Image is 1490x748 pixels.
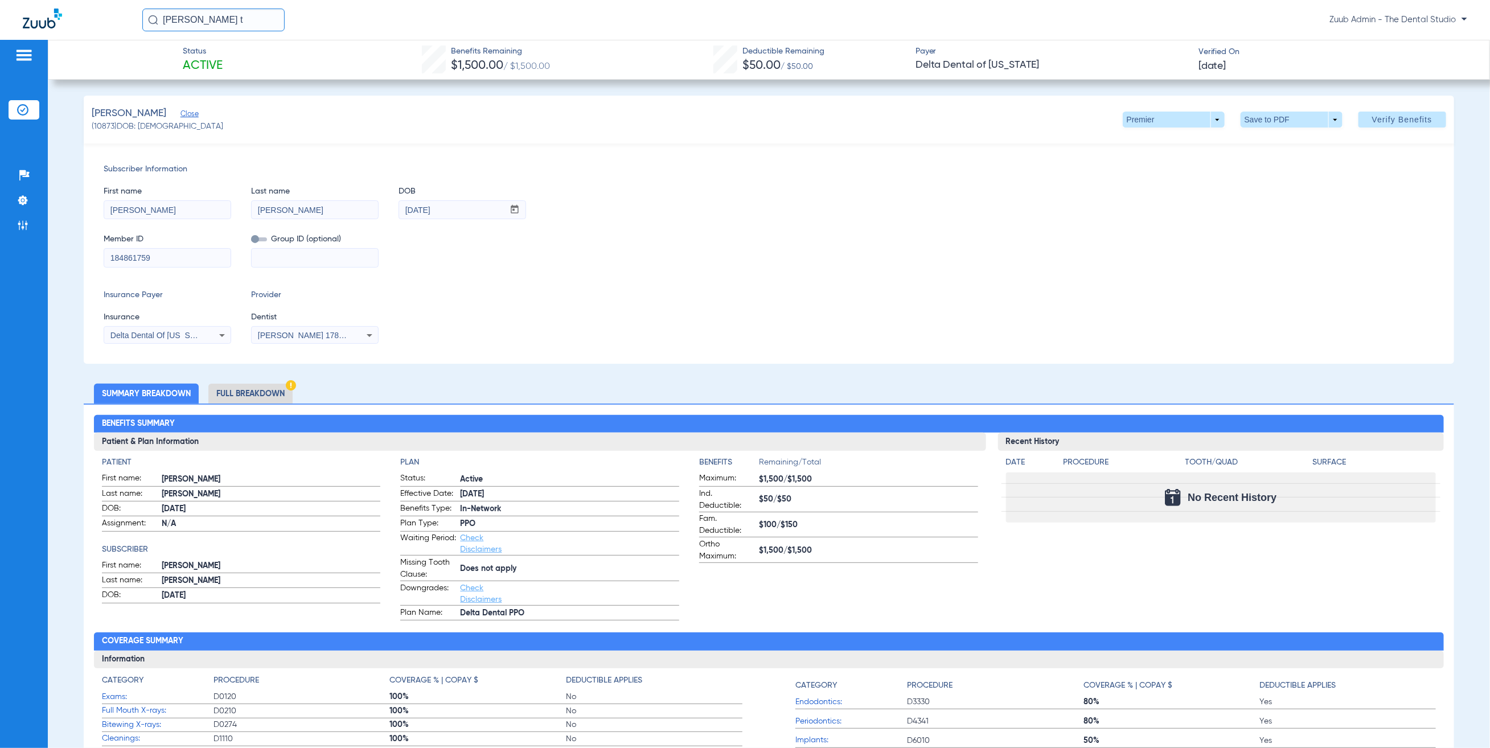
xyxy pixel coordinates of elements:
span: Insurance [104,311,231,323]
span: Close [180,110,191,121]
span: Verify Benefits [1372,115,1432,124]
h2: Coverage Summary [94,632,1444,651]
app-breakdown-title: Deductible Applies [1260,675,1436,696]
span: Dentist [251,311,379,323]
span: Benefits Remaining [451,46,550,57]
span: [PERSON_NAME] [162,474,381,486]
span: Effective Date: [400,488,456,502]
span: Last name [251,186,379,198]
li: Full Breakdown [208,384,293,404]
img: Zuub Logo [23,9,62,28]
span: 100% [389,691,566,702]
span: Last name: [102,488,158,502]
span: Downgrades: [400,582,456,605]
span: Last name: [102,574,158,588]
span: Ortho Maximum: [699,539,755,562]
span: [DATE] [460,488,679,500]
div: Chat Widget [1433,693,1490,748]
span: Bitewing X-rays: [102,719,214,731]
span: D3330 [907,696,1083,708]
span: (10873) DOB: [DEMOGRAPHIC_DATA] [92,121,223,133]
span: Plan Name: [400,607,456,620]
h4: Coverage % | Copay $ [389,675,478,687]
span: First name: [102,560,158,573]
button: Open calendar [504,201,526,219]
span: Member ID [104,233,231,245]
span: $1,500.00 [451,60,503,72]
h4: Patient [102,457,381,468]
span: In-Network [460,503,679,515]
app-breakdown-title: Surface [1312,457,1436,472]
span: [PERSON_NAME] [162,488,381,500]
button: Premier [1123,112,1225,128]
span: Active [460,474,679,486]
h4: Category [102,675,143,687]
span: DOB: [102,589,158,603]
span: 80% [1083,716,1260,727]
span: Yes [1260,735,1436,746]
app-breakdown-title: Subscriber [102,544,381,556]
img: Search Icon [148,15,158,25]
span: [DATE] [162,503,381,515]
span: No [566,719,742,730]
span: DOB: [102,503,158,516]
span: [PERSON_NAME] [162,575,381,587]
span: 100% [389,719,566,730]
span: Insurance Payer [104,289,231,301]
span: [DATE] [162,590,381,602]
span: $1,500/$1,500 [759,474,978,486]
span: D1110 [214,733,390,745]
span: D0274 [214,719,390,730]
span: First name [104,186,231,198]
span: $50/$50 [759,494,978,505]
h4: Benefits [699,457,759,468]
span: [DATE] [1198,59,1226,73]
span: Active [183,58,223,74]
span: Yes [1260,696,1436,708]
span: Benefits Type: [400,503,456,516]
span: Yes [1260,716,1436,727]
span: Missing Tooth Clause: [400,557,456,581]
span: Cleanings: [102,733,214,745]
h4: Procedure [907,680,953,692]
span: $50.00 [742,60,781,72]
span: Maximum: [699,472,755,486]
h4: Category [795,680,837,692]
span: Plan Type: [400,517,456,531]
button: Save to PDF [1241,112,1343,128]
h4: Tooth/Quad [1185,457,1309,468]
span: D6010 [907,735,1083,746]
app-breakdown-title: Tooth/Quad [1185,457,1309,472]
span: No [566,733,742,745]
span: N/A [162,518,381,530]
span: Endodontics: [795,696,907,708]
span: No [566,705,742,717]
h4: Deductible Applies [566,675,642,687]
h4: Procedure [1064,457,1181,468]
span: Provider [251,289,379,301]
span: Payer [916,46,1189,57]
span: Periodontics: [795,716,907,728]
img: hamburger-icon [15,48,33,62]
h3: Patient & Plan Information [94,433,986,451]
span: First name: [102,472,158,486]
input: Search for patients [142,9,285,31]
h4: Coverage % | Copay $ [1083,680,1172,692]
span: Subscriber Information [104,163,1434,175]
span: Delta Dental PPO [460,607,679,619]
app-breakdown-title: Category [102,675,214,691]
h2: Benefits Summary [94,415,1444,433]
app-breakdown-title: Deductible Applies [566,675,742,691]
app-breakdown-title: Procedure [1064,457,1181,472]
span: D0120 [214,691,390,702]
span: Fam. Deductible: [699,513,755,537]
span: / $50.00 [781,63,813,71]
span: Verified On [1198,46,1472,58]
span: Deductible Remaining [742,46,824,57]
h4: Surface [1312,457,1436,468]
app-breakdown-title: Benefits [699,457,759,472]
h4: Plan [400,457,679,468]
button: Verify Benefits [1358,112,1446,128]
